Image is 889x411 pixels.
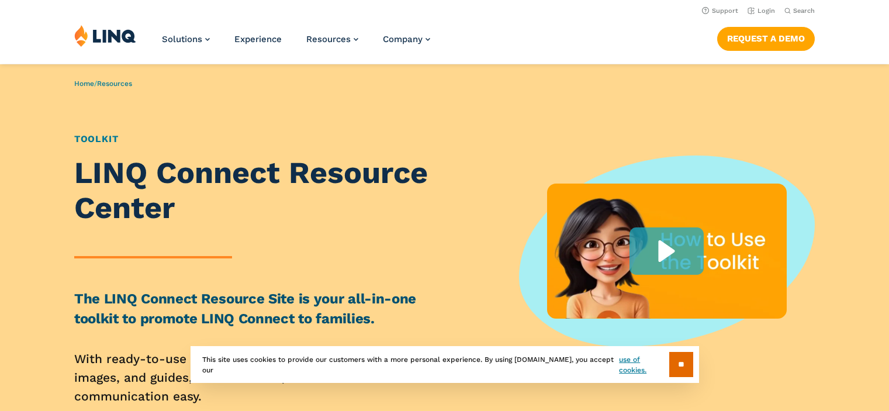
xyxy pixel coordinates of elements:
[162,34,210,44] a: Solutions
[74,350,434,406] p: With ready-to-use emails, newsletters, phone scripts, images, and guides, it makes clear, consist...
[702,7,738,15] a: Support
[717,27,815,50] a: Request a Demo
[619,354,669,375] a: use of cookies.
[162,25,430,63] nav: Primary Navigation
[74,80,132,88] span: /
[74,133,119,144] a: Toolkit
[234,34,282,44] a: Experience
[717,25,815,50] nav: Button Navigation
[306,34,358,44] a: Resources
[306,34,351,44] span: Resources
[784,6,815,15] button: Open Search Bar
[97,80,132,88] a: Resources
[74,80,94,88] a: Home
[191,346,699,383] div: This site uses cookies to provide our customers with a more personal experience. By using [DOMAIN...
[162,34,202,44] span: Solutions
[74,25,136,47] img: LINQ | K‑12 Software
[383,34,423,44] span: Company
[383,34,430,44] a: Company
[74,156,434,226] h1: LINQ Connect Resource Center
[74,291,416,327] strong: The LINQ Connect Resource Site is your all-in-one toolkit to promote LINQ Connect to families.
[748,7,775,15] a: Login
[629,227,704,275] div: Play
[793,7,815,15] span: Search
